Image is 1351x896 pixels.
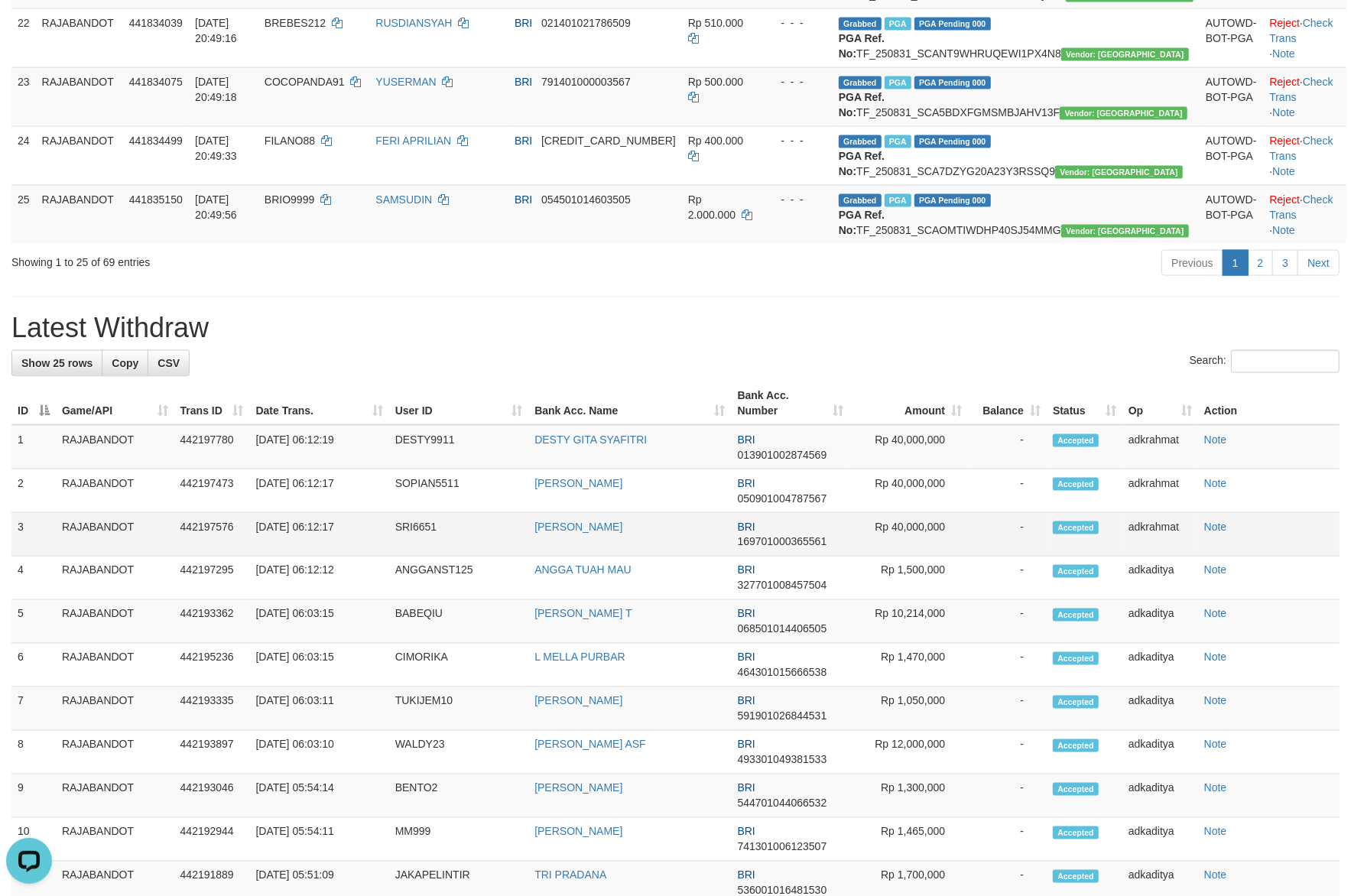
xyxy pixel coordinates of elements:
span: Show 25 rows [21,357,93,369]
div: Showing 1 to 25 of 69 entries [11,248,551,270]
a: Reject [1269,193,1300,206]
span: Accepted [1053,783,1099,796]
th: Action [1198,381,1340,425]
th: ID: activate to sort column descending [11,381,56,425]
a: [PERSON_NAME] [534,695,622,707]
span: Copy 054501014603505 to clipboard [541,193,631,206]
td: WALDY23 [389,731,529,774]
td: RAJABANDOT [56,687,174,731]
td: SOPIAN5511 [389,469,529,513]
td: 5 [11,600,56,644]
td: 1 [11,425,56,469]
td: Rp 1,500,000 [849,557,968,600]
span: 441835150 [129,193,183,206]
a: Note [1272,47,1295,60]
a: Next [1297,250,1340,276]
td: RAJABANDOT [56,818,174,862]
td: 442192944 [174,818,250,862]
td: RAJABANDOT [56,600,174,644]
td: Rp 1,050,000 [849,687,968,731]
td: RAJABANDOT [56,557,174,600]
td: 442197473 [174,469,250,513]
td: DESTY9911 [389,425,529,469]
td: RAJABANDOT [56,731,174,774]
td: RAJABANDOT [56,513,174,557]
span: Rp 2.000.000 [688,193,736,221]
span: Rp 500.000 [688,76,743,88]
td: AUTOWD-BOT-PGA [1200,126,1263,185]
a: Copy [102,350,148,376]
td: adkaditya [1122,818,1198,862]
span: Vendor URL: https://secure10.1velocity.biz [1061,225,1189,238]
b: PGA Ref. No: [839,91,885,118]
span: Accepted [1053,434,1099,447]
th: Bank Acc. Number: activate to sort column ascending [732,381,850,425]
th: Balance: activate to sort column ascending [968,381,1047,425]
td: adkrahmat [1122,513,1198,557]
th: Trans ID: activate to sort column ascending [174,381,250,425]
span: Vendor URL: https://secure10.1velocity.biz [1061,48,1189,61]
b: PGA Ref. No: [839,209,885,236]
a: Check Trans [1269,17,1333,44]
th: Amount: activate to sort column ascending [849,381,968,425]
span: Accepted [1053,870,1099,883]
td: RAJABANDOT [36,185,123,244]
span: Copy 464301015666538 to clipboard [738,667,827,679]
td: TF_250831_SCANT9WHRUQEWI1PX4N8 [833,8,1200,67]
a: Note [1204,521,1227,533]
a: DESTY GITA SYAFITRI [534,433,647,446]
div: - - - [768,192,827,207]
td: 442197576 [174,513,250,557]
td: 442193362 [174,600,250,644]
td: 24 [11,126,36,185]
a: 2 [1248,250,1274,276]
td: RAJABANDOT [36,67,123,126]
b: PGA Ref. No: [839,150,885,177]
span: 441834039 [129,17,183,29]
span: CSV [158,357,180,369]
td: 6 [11,644,56,687]
td: Rp 1,465,000 [849,818,968,862]
a: [PERSON_NAME] [534,521,622,533]
td: 442193046 [174,774,250,818]
span: Rp 510.000 [688,17,743,29]
a: CSV [148,350,190,376]
a: ANGGA TUAH MAU [534,564,632,576]
td: RAJABANDOT [56,774,174,818]
a: [PERSON_NAME] [534,826,622,838]
a: SAMSUDIN [375,193,432,206]
td: RAJABANDOT [36,126,123,185]
td: CIMORIKA [389,644,529,687]
a: Note [1204,433,1227,446]
td: TF_250831_SCA5BDXFGMSMBJAHV13F [833,67,1200,126]
a: Reject [1269,76,1300,88]
td: [DATE] 06:03:11 [250,687,389,731]
a: Check Trans [1269,193,1333,221]
td: 22 [11,8,36,67]
td: RAJABANDOT [36,8,123,67]
span: Rp 400.000 [688,135,743,147]
td: - [968,425,1047,469]
span: PGA Pending [914,135,991,148]
td: RAJABANDOT [56,644,174,687]
td: Rp 10,214,000 [849,600,968,644]
td: 8 [11,731,56,774]
span: Copy 544701044066532 to clipboard [738,797,827,810]
span: Copy 068501014406505 to clipboard [738,623,827,635]
span: BRI [515,76,532,88]
span: Copy 021401021786509 to clipboard [541,17,631,29]
span: Copy 791401000003567 to clipboard [541,76,631,88]
span: FILANO88 [265,135,315,147]
span: Grabbed [839,194,882,207]
a: RUSDIANSYAH [375,17,452,29]
span: BRI [515,17,532,29]
td: · · [1263,67,1346,126]
td: Rp 1,470,000 [849,644,968,687]
span: Vendor URL: https://secure10.1velocity.biz [1055,166,1183,179]
a: [PERSON_NAME] T [534,608,632,620]
td: adkrahmat [1122,469,1198,513]
span: Accepted [1053,652,1099,665]
span: Marked by adkmelisa [885,76,911,89]
div: - - - [768,133,827,148]
a: Note [1272,165,1295,177]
